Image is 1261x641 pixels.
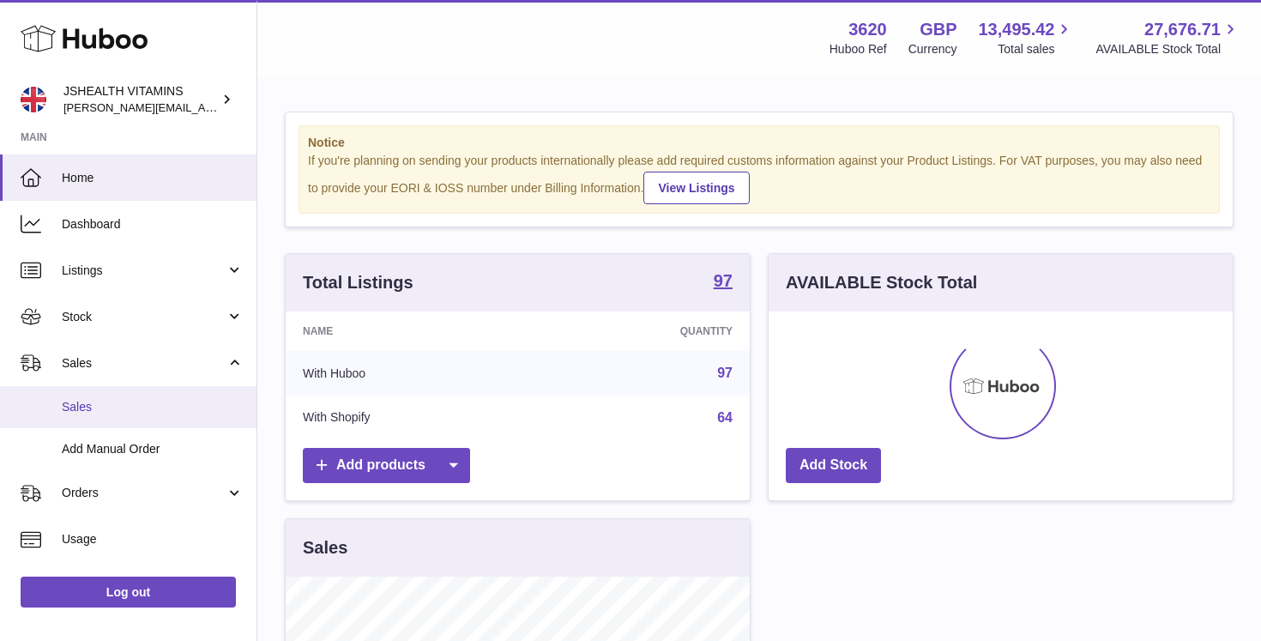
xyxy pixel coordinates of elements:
span: AVAILABLE Stock Total [1095,41,1240,57]
span: [PERSON_NAME][EMAIL_ADDRESS][DOMAIN_NAME] [63,100,344,114]
span: 27,676.71 [1144,18,1221,41]
h3: AVAILABLE Stock Total [786,271,977,294]
span: 13,495.42 [978,18,1054,41]
span: Total sales [998,41,1074,57]
a: 27,676.71 AVAILABLE Stock Total [1095,18,1240,57]
td: With Shopify [286,396,536,440]
span: Dashboard [62,216,244,233]
span: Listings [62,263,226,279]
a: View Listings [643,172,749,204]
span: Sales [62,355,226,372]
a: Add products [303,448,470,483]
h3: Sales [303,536,347,559]
div: JSHEALTH VITAMINS [63,83,218,116]
div: Currency [908,41,957,57]
strong: Notice [308,135,1210,151]
a: 97 [717,366,733,380]
span: Add Manual Order [62,441,244,457]
img: francesca@jshealthvitamins.com [21,87,46,112]
strong: 3620 [848,18,887,41]
span: Orders [62,485,226,501]
h3: Total Listings [303,271,413,294]
th: Quantity [536,311,750,351]
a: 64 [717,410,733,425]
span: Usage [62,531,244,547]
a: Add Stock [786,448,881,483]
strong: 97 [714,272,733,289]
a: 13,495.42 Total sales [978,18,1074,57]
span: Home [62,170,244,186]
a: 97 [714,272,733,293]
span: Stock [62,309,226,325]
strong: GBP [920,18,956,41]
a: Log out [21,577,236,608]
th: Name [286,311,536,351]
td: With Huboo [286,351,536,396]
span: Sales [62,399,244,415]
div: Huboo Ref [830,41,887,57]
div: If you're planning on sending your products internationally please add required customs informati... [308,153,1210,204]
